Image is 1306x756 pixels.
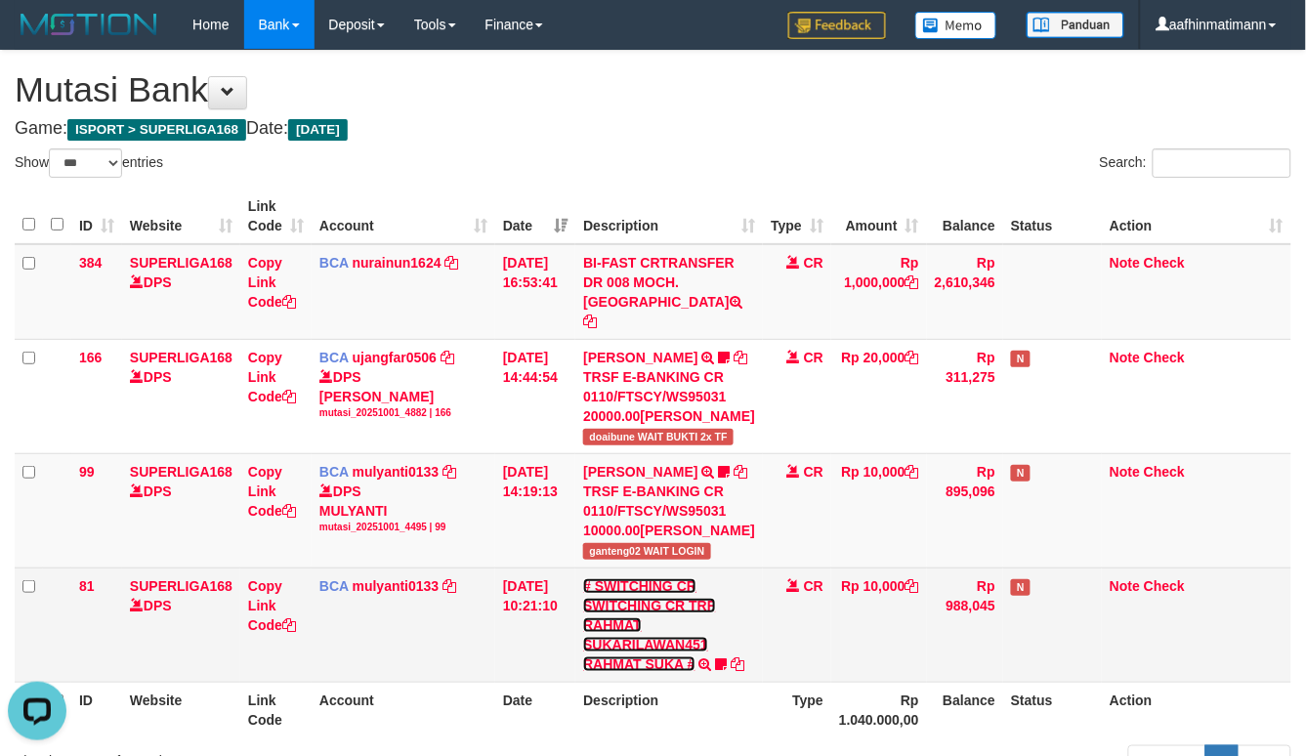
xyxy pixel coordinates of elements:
img: panduan.png [1027,12,1124,38]
a: SUPERLIGA168 [130,255,232,271]
h1: Mutasi Bank [15,70,1291,109]
th: Balance [927,682,1003,737]
span: 166 [79,350,102,365]
th: Description [575,682,763,737]
td: Rp 1,000,000 [831,244,927,340]
h4: Game: Date: [15,119,1291,139]
a: ujangfar0506 [353,350,437,365]
a: Copy Rp 10,000 to clipboard [906,578,919,594]
img: Button%20Memo.svg [915,12,997,39]
td: Rp 988,045 [927,567,1003,682]
span: Has Note [1011,465,1031,482]
a: [PERSON_NAME] [583,350,697,365]
span: BCA [319,255,349,271]
div: DPS [PERSON_NAME] [319,367,487,420]
th: Action: activate to sort column ascending [1102,189,1291,244]
a: Check [1144,578,1185,594]
span: BCA [319,464,349,480]
a: Copy ujangfar0506 to clipboard [441,350,454,365]
img: MOTION_logo.png [15,10,163,39]
select: Showentries [49,148,122,178]
span: CR [804,255,823,271]
span: ISPORT > SUPERLIGA168 [67,119,246,141]
span: [DATE] [288,119,348,141]
span: Has Note [1011,351,1031,367]
a: Note [1110,578,1140,594]
th: Type [763,682,831,737]
td: DPS [122,453,240,567]
td: Rp 10,000 [831,453,927,567]
a: mulyanti0133 [353,578,440,594]
a: Copy Rp 10,000 to clipboard [906,464,919,480]
div: TRSF E-BANKING CR 0110/FTSCY/WS95031 10000.00[PERSON_NAME] [583,482,755,540]
a: Note [1110,350,1140,365]
input: Search: [1153,148,1291,178]
img: Feedback.jpg [788,12,886,39]
a: mulyanti0133 [353,464,440,480]
td: [DATE] 16:53:41 [495,244,575,340]
span: CR [804,350,823,365]
span: doaibune WAIT BUKTI 2x TF [583,429,734,445]
th: Description: activate to sort column ascending [575,189,763,244]
th: Type: activate to sort column ascending [763,189,831,244]
a: Note [1110,255,1140,271]
th: Link Code [240,682,312,737]
th: Website: activate to sort column ascending [122,189,240,244]
td: DPS [122,244,240,340]
th: Website [122,682,240,737]
a: Copy # SWITCHING CR SWITCHING CR TRF RAHMAT SUKARILAWAN451 RAHMAT SUKA # to clipboard [731,656,744,672]
th: Rp 1.040.000,00 [831,682,927,737]
span: 99 [79,464,95,480]
div: DPS MULYANTI [319,482,487,534]
th: Link Code: activate to sort column ascending [240,189,312,244]
td: [DATE] 14:44:54 [495,339,575,453]
th: Account [312,682,495,737]
a: Copy MUHAMMAD REZA to clipboard [735,464,748,480]
a: Check [1144,464,1185,480]
a: Note [1110,464,1140,480]
a: Copy mulyanti0133 to clipboard [442,578,456,594]
a: Copy Rp 20,000 to clipboard [906,350,919,365]
th: Status [1003,682,1102,737]
th: Amount: activate to sort column ascending [831,189,927,244]
td: [DATE] 14:19:13 [495,453,575,567]
th: ID: activate to sort column ascending [71,189,122,244]
button: Open LiveChat chat widget [8,8,66,66]
span: BCA [319,578,349,594]
span: CR [804,464,823,480]
a: Copy nurainun1624 to clipboard [445,255,459,271]
span: BCA [319,350,349,365]
a: Copy NOVEN ELING PRAYOG to clipboard [735,350,748,365]
label: Search: [1100,148,1291,178]
label: Show entries [15,148,163,178]
a: Copy Rp 1,000,000 to clipboard [906,274,919,290]
span: Has Note [1011,579,1031,596]
th: Date [495,682,575,737]
a: Copy Link Code [248,350,296,404]
th: Balance [927,189,1003,244]
td: Rp 895,096 [927,453,1003,567]
th: Date: activate to sort column ascending [495,189,575,244]
a: Copy Link Code [248,578,296,633]
td: Rp 311,275 [927,339,1003,453]
span: CR [804,578,823,594]
a: Check [1144,255,1185,271]
td: Rp 10,000 [831,567,927,682]
a: SUPERLIGA168 [130,464,232,480]
th: Status [1003,189,1102,244]
div: mutasi_20251001_4882 | 166 [319,406,487,420]
div: TRSF E-BANKING CR 0110/FTSCY/WS95031 20000.00[PERSON_NAME] [583,367,755,426]
th: ID [71,682,122,737]
td: Rp 20,000 [831,339,927,453]
a: SUPERLIGA168 [130,350,232,365]
td: DPS [122,567,240,682]
th: Account: activate to sort column ascending [312,189,495,244]
span: ganteng02 WAIT LOGIN [583,543,710,560]
td: BI-FAST CRTRANSFER DR 008 MOCH. [GEOGRAPHIC_DATA] [575,244,763,340]
a: SUPERLIGA168 [130,578,232,594]
div: mutasi_20251001_4495 | 99 [319,521,487,534]
td: [DATE] 10:21:10 [495,567,575,682]
a: [PERSON_NAME] [583,464,697,480]
span: 384 [79,255,102,271]
a: Copy BI-FAST CRTRANSFER DR 008 MOCH. MIFTAHUDIN to clipboard [583,314,597,329]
